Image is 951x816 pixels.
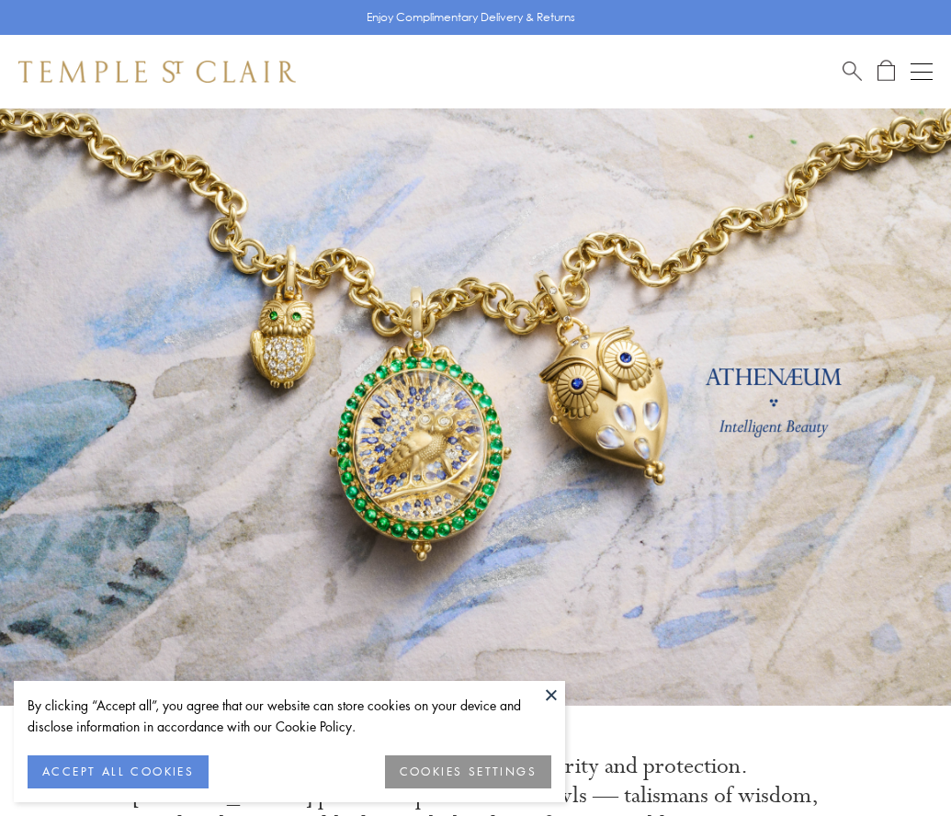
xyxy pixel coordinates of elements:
[877,60,895,83] a: Open Shopping Bag
[385,755,551,788] button: COOKIES SETTINGS
[911,61,933,83] button: Open navigation
[367,8,575,27] p: Enjoy Complimentary Delivery & Returns
[28,755,209,788] button: ACCEPT ALL COOKIES
[28,695,551,737] div: By clicking “Accept all”, you agree that our website can store cookies on your device and disclos...
[18,61,296,83] img: Temple St. Clair
[843,60,862,83] a: Search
